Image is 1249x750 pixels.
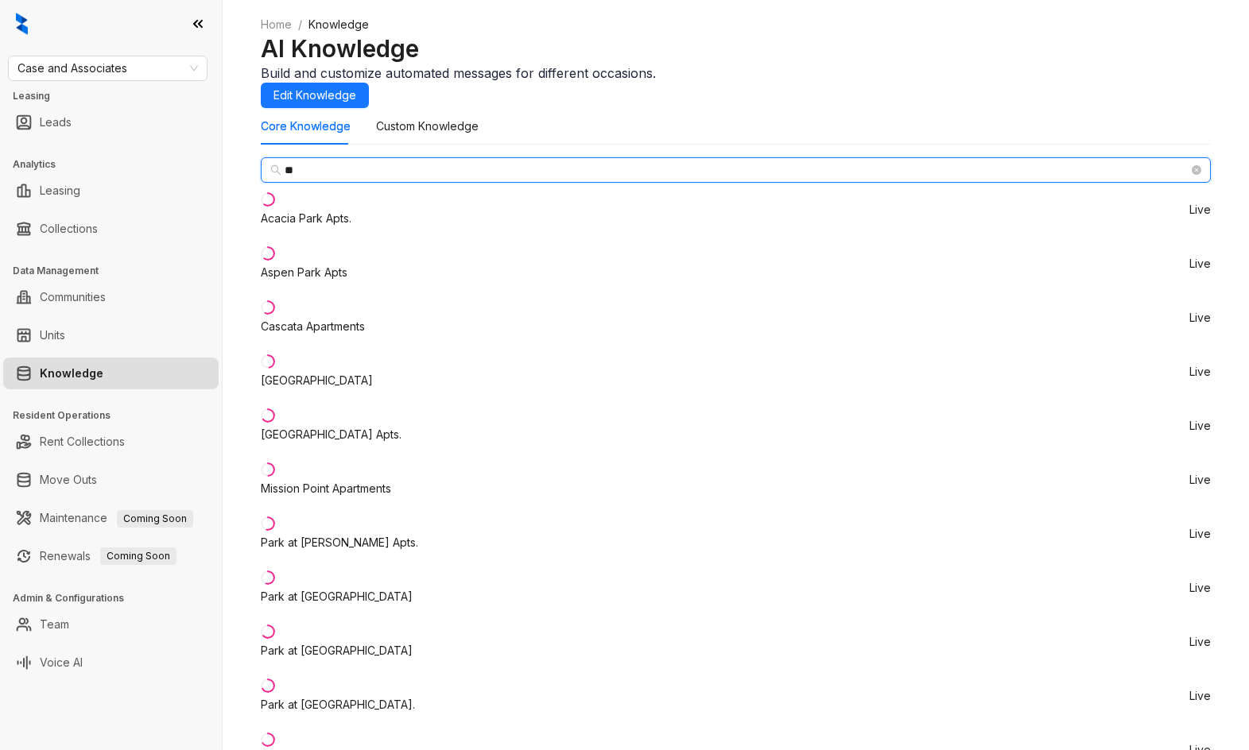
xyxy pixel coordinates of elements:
[3,647,219,678] li: Voice AI
[17,56,198,80] span: Case and Associates
[40,319,65,351] a: Units
[308,17,369,31] span: Knowledge
[40,540,176,572] a: RenewalsComing Soon
[376,118,479,135] div: Custom Knowledge
[1192,165,1201,175] span: close-circle
[1189,582,1211,593] span: Live
[16,13,28,35] img: logo
[3,281,219,313] li: Communities
[261,642,413,659] div: Park at [GEOGRAPHIC_DATA]
[13,157,222,172] h3: Analytics
[1189,528,1211,539] span: Live
[40,426,125,458] a: Rent Collections
[261,372,373,389] div: [GEOGRAPHIC_DATA]
[258,16,295,33] a: Home
[261,534,418,551] div: Park at [PERSON_NAME] Apts.
[40,358,103,389] a: Knowledge
[100,547,176,565] span: Coming Soon
[261,264,347,281] div: Aspen Park Apts
[1189,690,1211,702] span: Live
[3,426,219,458] li: Rent Collections
[40,281,106,313] a: Communities
[261,696,415,713] div: Park at [GEOGRAPHIC_DATA].
[13,89,222,103] h3: Leasing
[261,426,401,443] div: [GEOGRAPHIC_DATA] Apts.
[1189,420,1211,431] span: Live
[261,33,1211,64] h2: AI Knowledge
[3,502,219,534] li: Maintenance
[40,609,69,640] a: Team
[117,510,193,528] span: Coming Soon
[273,87,356,104] span: Edit Knowledge
[1189,204,1211,215] span: Live
[261,83,369,108] button: Edit Knowledge
[40,213,98,245] a: Collections
[270,164,281,176] span: search
[1189,258,1211,269] span: Live
[261,588,413,605] div: Park at [GEOGRAPHIC_DATA]
[13,264,222,278] h3: Data Management
[1189,474,1211,485] span: Live
[40,647,83,678] a: Voice AI
[3,464,219,496] li: Move Outs
[261,210,351,227] div: Acacia Park Apts.
[1189,312,1211,323] span: Live
[1189,636,1211,648] span: Live
[3,540,219,572] li: Renewals
[261,318,365,335] div: Cascata Apartments
[40,175,80,207] a: Leasing
[3,609,219,640] li: Team
[1189,366,1211,377] span: Live
[40,106,72,138] a: Leads
[261,480,391,497] div: Mission Point Apartments
[13,591,222,605] h3: Admin & Configurations
[40,464,97,496] a: Move Outs
[3,106,219,138] li: Leads
[13,408,222,423] h3: Resident Operations
[261,118,351,135] div: Core Knowledge
[3,358,219,389] li: Knowledge
[3,319,219,351] li: Units
[298,16,302,33] li: /
[261,64,1211,83] div: Build and customize automated messages for different occasions.
[3,175,219,207] li: Leasing
[3,213,219,245] li: Collections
